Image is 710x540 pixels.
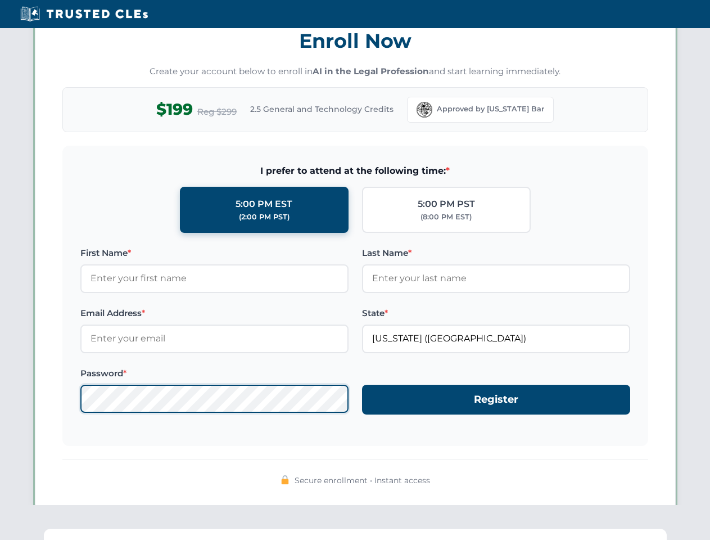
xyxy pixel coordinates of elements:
[418,197,475,211] div: 5:00 PM PST
[197,105,237,119] span: Reg $299
[281,475,290,484] img: 🔒
[250,103,394,115] span: 2.5 General and Technology Credits
[362,385,630,415] button: Register
[420,211,472,223] div: (8:00 PM EST)
[236,197,292,211] div: 5:00 PM EST
[80,246,349,260] label: First Name
[239,211,290,223] div: (2:00 PM PST)
[80,367,349,380] label: Password
[313,66,429,76] strong: AI in the Legal Profession
[80,307,349,320] label: Email Address
[362,307,630,320] label: State
[437,103,544,115] span: Approved by [US_STATE] Bar
[295,474,430,487] span: Secure enrollment • Instant access
[80,325,349,353] input: Enter your email
[156,97,193,122] span: $199
[362,325,630,353] input: Florida (FL)
[62,23,648,58] h3: Enroll Now
[80,264,349,292] input: Enter your first name
[362,246,630,260] label: Last Name
[62,65,648,78] p: Create your account below to enroll in and start learning immediately.
[362,264,630,292] input: Enter your last name
[17,6,151,22] img: Trusted CLEs
[417,102,432,118] img: Florida Bar
[80,164,630,178] span: I prefer to attend at the following time:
